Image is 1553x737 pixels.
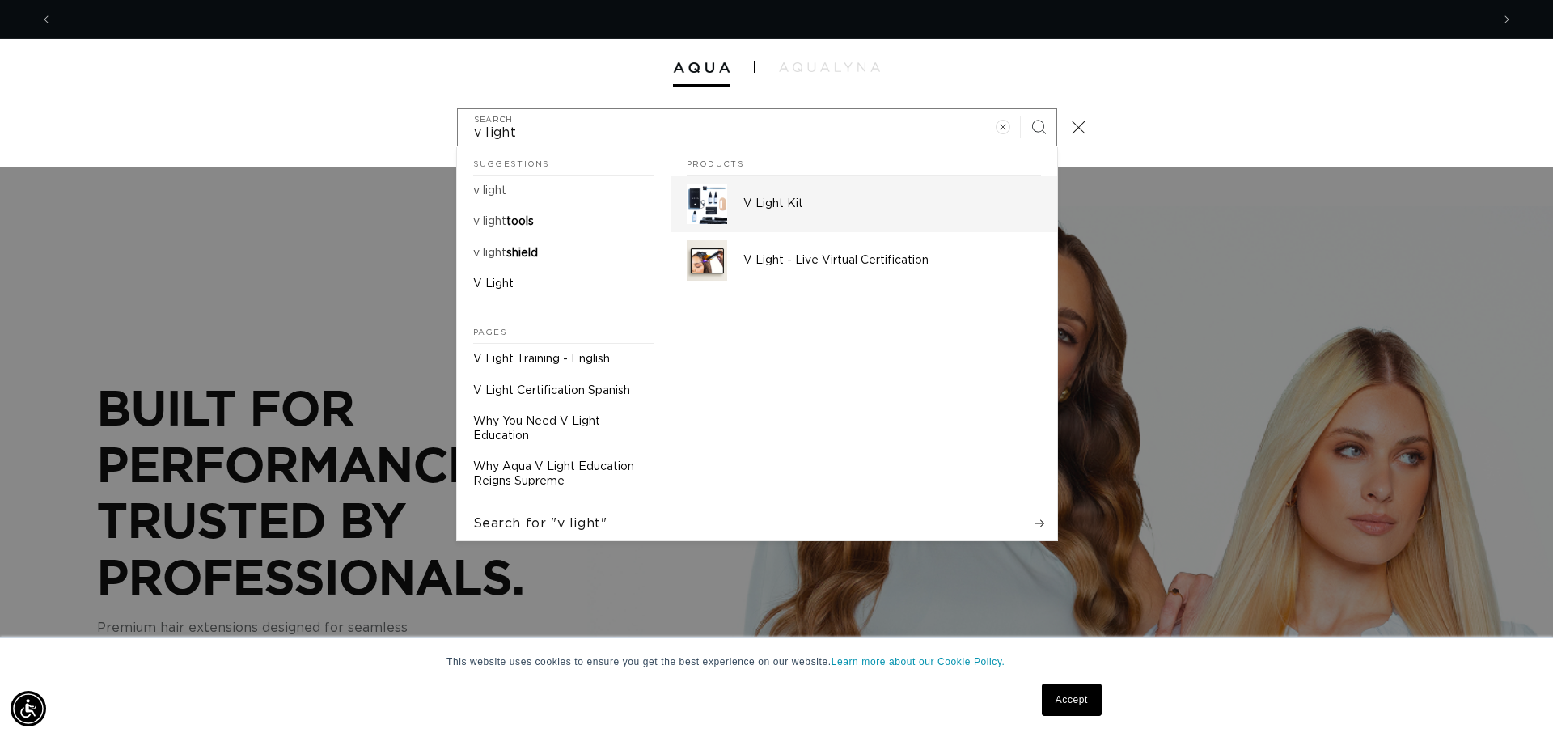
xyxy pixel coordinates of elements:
[687,240,727,281] img: V Light - Live Virtual Certification
[473,248,506,259] mark: v light
[473,277,514,291] p: V Light
[506,248,538,259] span: shield
[832,656,1005,667] a: Learn more about our Cookie Policy.
[473,184,506,198] p: v light
[1061,109,1097,145] button: Close
[11,691,46,726] div: Accessibility Menu
[473,352,610,366] p: V Light Training - English
[473,383,630,398] p: V Light Certification Spanish
[673,62,730,74] img: Aqua Hair Extensions
[473,147,654,176] h2: Suggestions
[743,253,1041,268] p: V Light - Live Virtual Certification
[473,185,506,197] mark: v light
[671,176,1057,232] a: V Light Kit
[457,451,671,497] a: Why Aqua V Light Education Reigns Supreme
[457,406,671,451] a: Why You Need V Light Education
[457,206,671,237] a: v light tools
[671,232,1057,289] a: V Light - Live Virtual Certification
[457,344,671,375] a: V Light Training - English
[473,246,538,260] p: v light shield
[506,216,534,227] span: tools
[457,375,671,406] a: V Light Certification Spanish
[1042,684,1102,716] a: Accept
[687,147,1041,176] h2: Products
[1472,659,1553,737] iframe: Chat Widget
[687,184,727,224] img: V Light Kit
[473,214,534,229] p: v light tools
[473,216,506,227] mark: v light
[457,269,671,299] a: V Light
[473,515,607,532] span: Search for "v light"
[446,654,1107,669] p: This website uses cookies to ensure you get the best experience on our website.
[473,316,654,345] h2: Pages
[473,414,654,443] p: Why You Need V Light Education
[457,176,671,206] a: v light
[743,197,1041,211] p: V Light Kit
[28,4,64,35] button: Previous announcement
[1021,109,1056,145] button: Search
[473,460,654,489] p: Why Aqua V Light Education Reigns Supreme
[779,62,880,72] img: aqualyna.com
[1489,4,1525,35] button: Next announcement
[458,109,1056,146] input: Search
[985,109,1021,145] button: Clear search term
[457,238,671,269] a: v light shield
